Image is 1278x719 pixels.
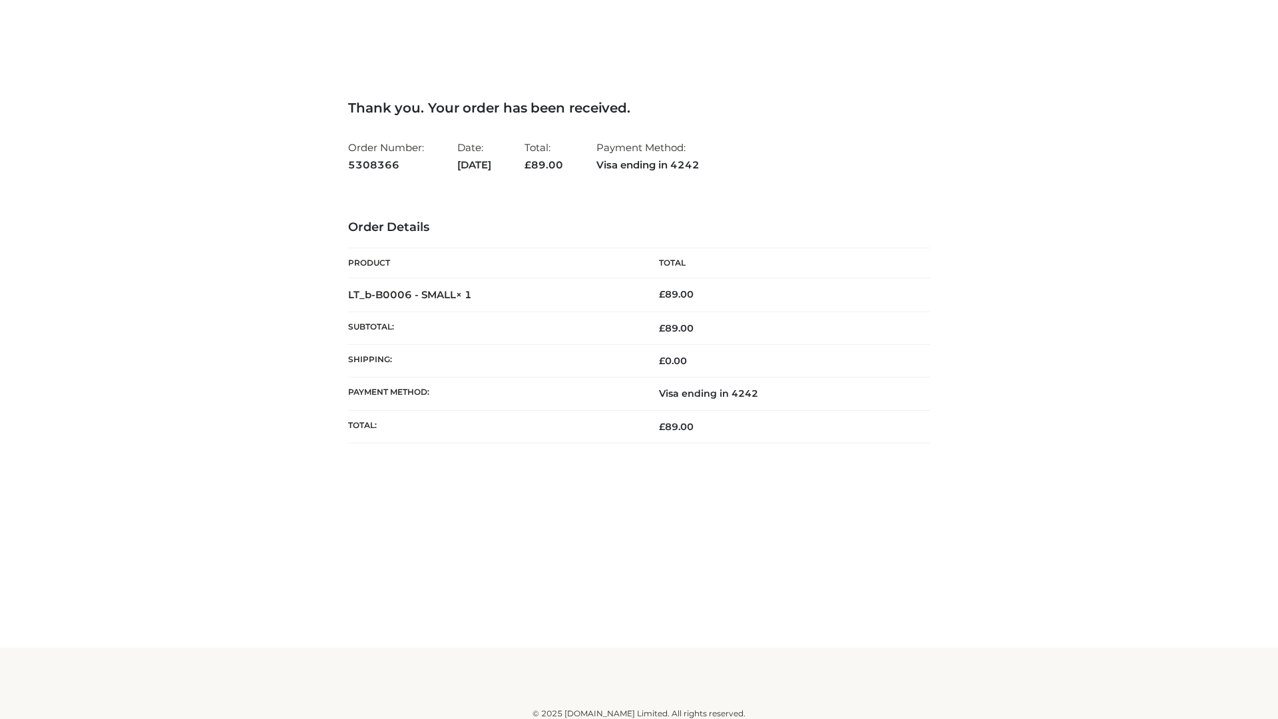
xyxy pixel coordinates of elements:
span: £ [659,421,665,433]
strong: 5308366 [348,156,424,174]
span: 89.00 [659,322,694,334]
th: Total: [348,410,639,443]
span: £ [659,288,665,300]
span: £ [659,322,665,334]
th: Subtotal: [348,312,639,344]
span: £ [525,158,531,171]
li: Order Number: [348,136,424,176]
td: Visa ending in 4242 [639,377,930,410]
li: Payment Method: [596,136,700,176]
bdi: 0.00 [659,355,687,367]
strong: Visa ending in 4242 [596,156,700,174]
span: £ [659,355,665,367]
span: 89.00 [659,421,694,433]
bdi: 89.00 [659,288,694,300]
span: 89.00 [525,158,563,171]
li: Total: [525,136,563,176]
h3: Order Details [348,220,930,235]
strong: LT_b-B0006 - SMALL [348,288,472,301]
th: Product [348,248,639,278]
strong: × 1 [456,288,472,301]
strong: [DATE] [457,156,491,174]
h3: Thank you. Your order has been received. [348,100,930,116]
li: Date: [457,136,491,176]
th: Total [639,248,930,278]
th: Payment method: [348,377,639,410]
th: Shipping: [348,345,639,377]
